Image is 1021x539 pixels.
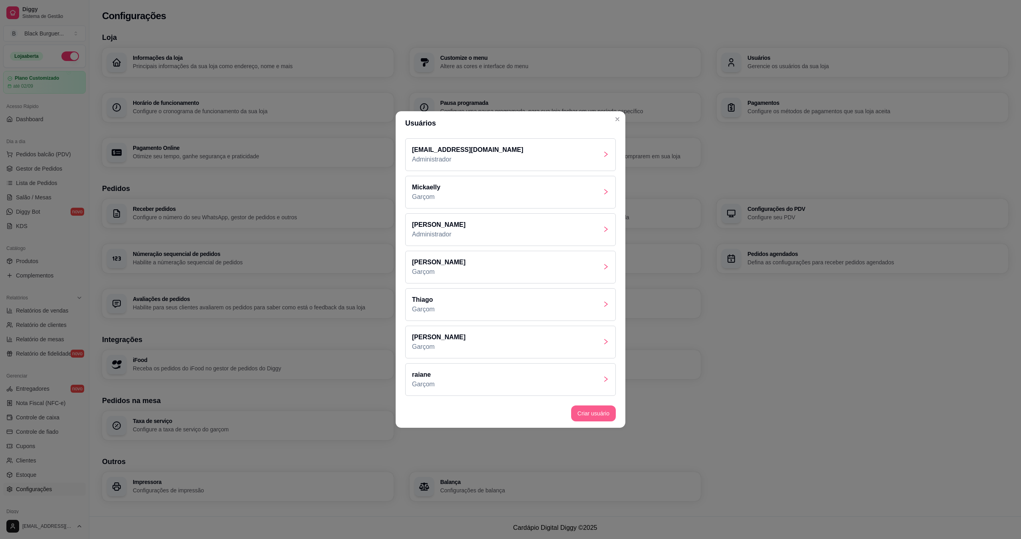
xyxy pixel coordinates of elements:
[603,338,609,345] span: right
[412,192,440,202] p: Garçom
[412,145,523,155] p: [EMAIL_ADDRESS][DOMAIN_NAME]
[603,226,609,232] span: right
[412,295,435,305] p: Thiago
[603,151,609,157] span: right
[412,183,440,192] p: Mickaelly
[412,305,435,314] p: Garçom
[412,220,465,230] p: [PERSON_NAME]
[412,342,465,352] p: Garçom
[412,380,435,389] p: Garçom
[603,376,609,382] span: right
[412,230,465,239] p: Administrador
[412,332,465,342] p: [PERSON_NAME]
[412,258,465,267] p: [PERSON_NAME]
[603,301,609,307] span: right
[611,113,624,126] button: Close
[603,189,609,195] span: right
[412,155,523,164] p: Administrador
[571,405,616,421] button: Criar usuário
[603,264,609,270] span: right
[412,267,465,277] p: Garçom
[396,111,625,135] header: Usuários
[412,370,435,380] p: raiane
